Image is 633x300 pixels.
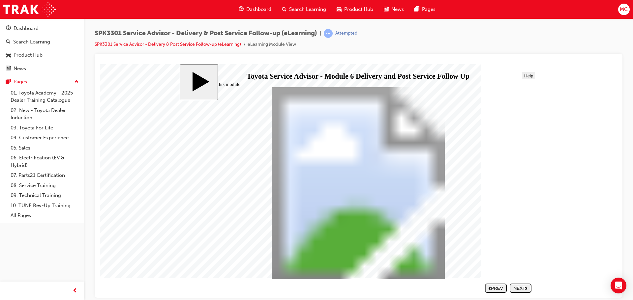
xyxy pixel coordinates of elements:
[3,49,81,61] a: Product Hub
[14,78,27,86] div: Pages
[246,6,271,13] span: Dashboard
[8,170,81,180] a: 07. Parts21 Certification
[3,22,81,35] a: Dashboard
[8,153,81,170] a: 06. Electrification (EV & Hybrid)
[14,25,39,32] div: Dashboard
[6,79,11,85] span: pages-icon
[14,65,26,72] div: News
[277,3,331,16] a: search-iconSearch Learning
[8,88,81,105] a: 01. Toyota Academy - 2025 Dealer Training Catalogue
[8,190,81,201] a: 09. Technical Training
[8,201,81,211] a: 10. TUNE Rev-Up Training
[3,76,81,88] button: Pages
[74,78,79,86] span: up-icon
[13,38,50,46] div: Search Learning
[248,41,296,48] li: eLearning Module View
[8,133,81,143] a: 04. Customer Experience
[8,105,81,123] a: 02. New - Toyota Dealer Induction
[324,29,333,38] span: learningRecordVerb_ATTEMPT-icon
[6,39,11,45] span: search-icon
[337,5,342,14] span: car-icon
[414,5,419,14] span: pages-icon
[409,3,441,16] a: pages-iconPages
[618,4,630,15] button: MC
[6,26,11,32] span: guage-icon
[14,51,43,59] div: Product Hub
[3,63,81,75] a: News
[3,36,81,48] a: Search Learning
[335,30,357,37] div: Attempted
[95,41,241,47] a: SPK3301 Service Advisor - Delivery & Post Service Follow-up (eLearning)
[3,2,56,17] img: Trak
[3,21,81,76] button: DashboardSearch LearningProduct HubNews
[282,5,286,14] span: search-icon
[8,143,81,153] a: 05. Sales
[8,210,81,221] a: All Pages
[422,6,436,13] span: Pages
[6,52,11,58] span: car-icon
[391,6,404,13] span: News
[331,3,378,16] a: car-iconProduct Hub
[344,6,373,13] span: Product Hub
[239,5,244,14] span: guage-icon
[233,3,277,16] a: guage-iconDashboard
[611,278,626,293] div: Open Intercom Messenger
[620,6,628,13] span: MC
[289,6,326,13] span: Search Learning
[384,5,389,14] span: news-icon
[6,66,11,72] span: news-icon
[8,180,81,191] a: 08. Service Training
[320,30,321,37] span: |
[95,30,317,37] span: SPK3301 Service Advisor - Delivery & Post Service Follow-up (eLearning)
[73,287,77,295] span: prev-icon
[8,123,81,133] a: 03. Toyota For Life
[378,3,409,16] a: news-iconNews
